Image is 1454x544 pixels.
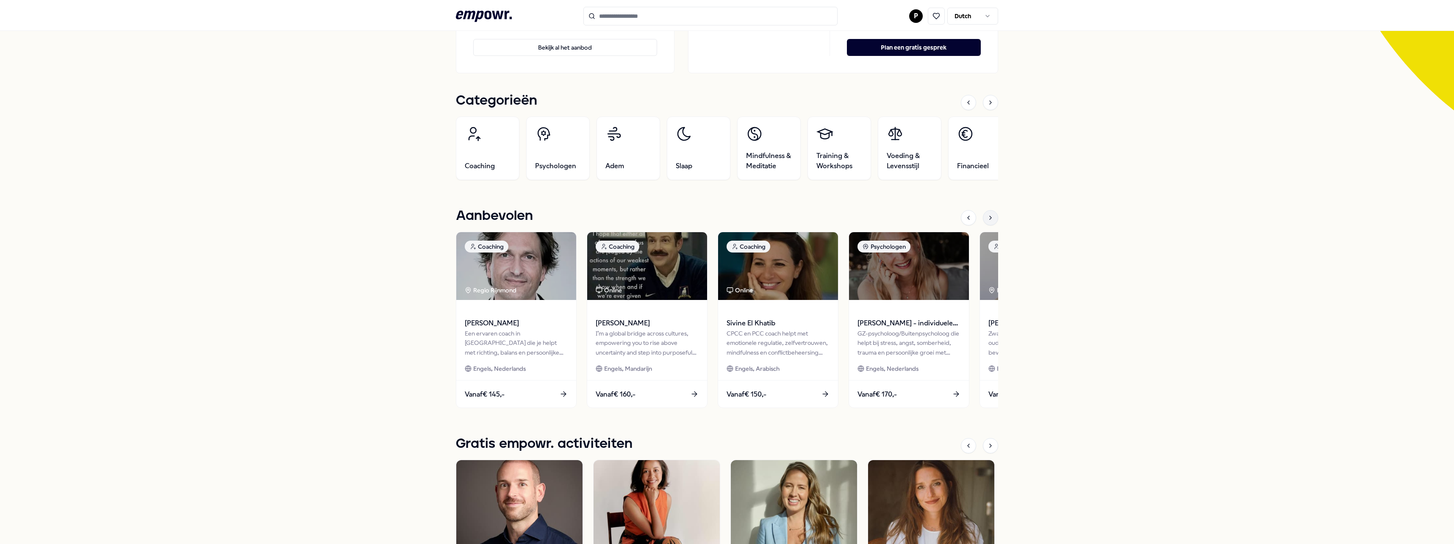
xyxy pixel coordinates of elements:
[473,364,526,373] span: Engels, Nederlands
[456,90,537,111] h1: Categorieën
[465,161,495,171] span: Coaching
[737,117,801,180] a: Mindfulness & Meditatie
[847,39,981,56] button: Plan een gratis gesprek
[676,161,692,171] span: Slaap
[667,117,730,180] a: Slaap
[583,7,838,25] input: Search for products, categories or subcategories
[535,161,576,171] span: Psychologen
[456,232,577,408] a: package imageCoachingRegio Rijnmond [PERSON_NAME]Een ervaren coach in [GEOGRAPHIC_DATA] die je he...
[727,241,770,253] div: Coaching
[948,117,1012,180] a: Financieel
[465,318,568,329] span: [PERSON_NAME]
[857,241,910,253] div: Psychologen
[465,286,518,295] div: Regio Rijnmond
[988,286,1080,295] div: Regio Gooi en Vechtstreek + 2
[857,318,960,329] span: [PERSON_NAME] - individuele sessies
[604,364,652,373] span: Engels, Mandarijn
[456,205,533,227] h1: Aanbevolen
[526,117,590,180] a: Psychologen
[465,329,568,357] div: Een ervaren coach in [GEOGRAPHIC_DATA] die je helpt met richting, balans en persoonlijke groei. T...
[957,161,989,171] span: Financieel
[909,9,923,23] button: P
[718,232,838,408] a: package imageCoachingOnlineSivine El KhatibCPCC en PCC coach helpt met emotionele regulatie, zelf...
[849,232,969,300] img: package image
[727,286,753,295] div: Online
[746,151,792,171] span: Mindfulness & Meditatie
[596,318,699,329] span: [PERSON_NAME]
[988,329,1091,357] div: Zwangerschaps- ouderschapscoaching, bevallingsverwerking, trauma, (prik)angst & stresscoaching.
[473,39,657,56] button: Bekijk al het aanbod
[980,232,1100,408] a: package imageCoachingRegio Gooi en Vechtstreek + 2[PERSON_NAME]Zwangerschaps- ouderschapscoaching...
[587,232,707,300] img: package image
[596,286,622,295] div: Online
[597,117,660,180] a: Adem
[587,232,708,408] a: package imageCoachingOnline[PERSON_NAME]I’m a global bridge across cultures, empowering you to ri...
[465,241,508,253] div: Coaching
[980,232,1100,300] img: package image
[727,329,830,357] div: CPCC en PCC coach helpt met emotionele regulatie, zelfvertrouwen, mindfulness en conflictbeheersi...
[857,389,897,400] span: Vanaf € 170,-
[997,364,1049,373] span: Engels, Nederlands
[465,389,505,400] span: Vanaf € 145,-
[857,329,960,357] div: GZ-psycholoog/Buitenpsycholoog die helpt bij stress, angst, somberheid, trauma en persoonlijke gr...
[988,318,1091,329] span: [PERSON_NAME]
[718,232,838,300] img: package image
[596,241,639,253] div: Coaching
[735,364,780,373] span: Engels, Arabisch
[727,389,766,400] span: Vanaf € 150,-
[866,364,918,373] span: Engels, Nederlands
[878,117,941,180] a: Voeding & Levensstijl
[807,117,871,180] a: Training & Workshops
[849,232,969,408] a: package imagePsychologen[PERSON_NAME] - individuele sessiesGZ-psycholoog/Buitenpsycholoog die hel...
[456,232,576,300] img: package image
[988,389,1028,400] span: Vanaf € 135,-
[605,161,624,171] span: Adem
[887,151,932,171] span: Voeding & Levensstijl
[456,433,633,455] h1: Gratis empowr. activiteiten
[988,241,1032,253] div: Coaching
[473,25,657,56] a: Bekijk al het aanbod
[816,151,862,171] span: Training & Workshops
[596,329,699,357] div: I’m a global bridge across cultures, empowering you to rise above uncertainty and step into purpo...
[727,318,830,329] span: Sivine El Khatib
[456,117,519,180] a: Coaching
[596,389,635,400] span: Vanaf € 160,-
